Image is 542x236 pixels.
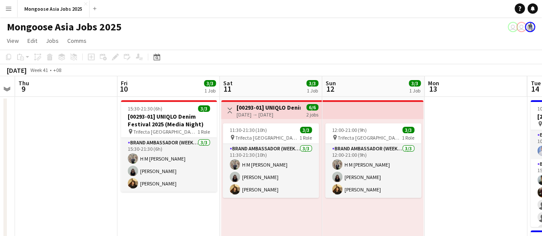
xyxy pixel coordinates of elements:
[67,37,87,45] span: Comms
[7,37,19,45] span: View
[42,35,62,46] a: Jobs
[46,37,59,45] span: Jobs
[24,35,41,46] a: Edit
[516,22,527,32] app-user-avatar: SOE YAZAR HTUN
[3,35,22,46] a: View
[27,37,37,45] span: Edit
[525,22,535,32] app-user-avatar: Emira Razak
[7,66,27,75] div: [DATE]
[64,35,90,46] a: Comms
[508,22,518,32] app-user-avatar: SOE YAZAR HTUN
[28,67,50,73] span: Week 41
[18,0,90,17] button: Mongoose Asia Jobs 2025
[53,67,61,73] div: +08
[7,21,122,33] h1: Mongoose Asia Jobs 2025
